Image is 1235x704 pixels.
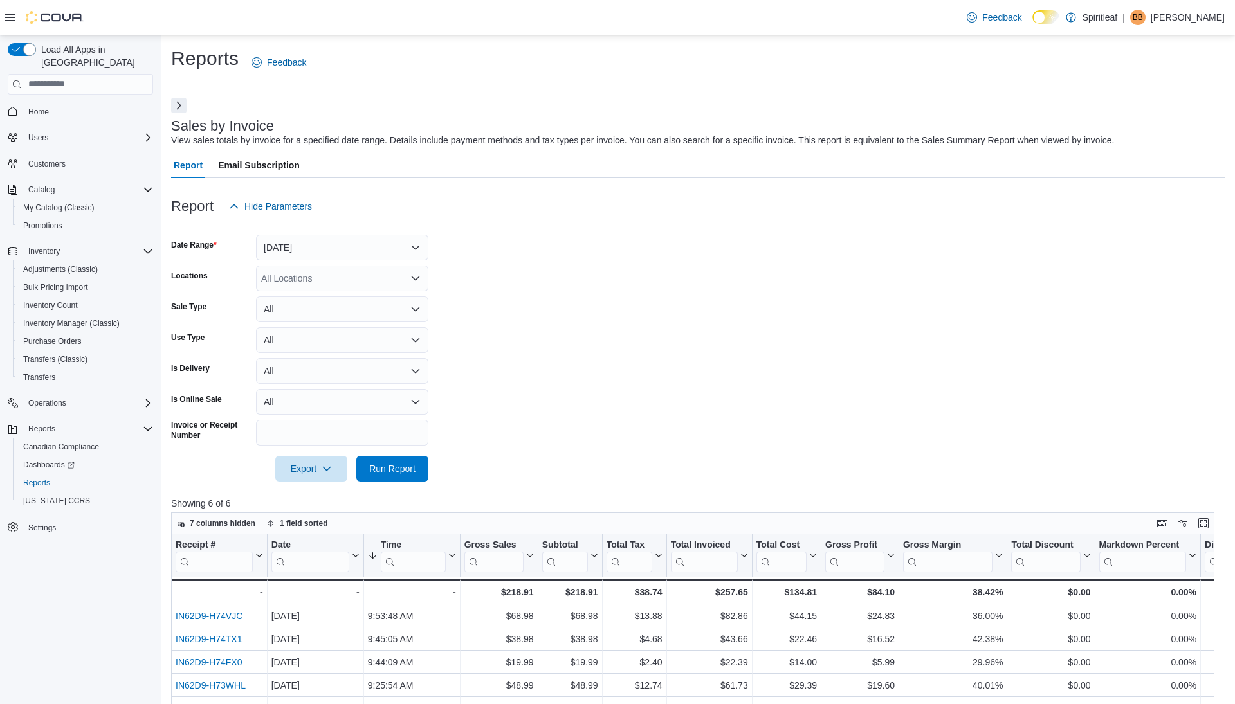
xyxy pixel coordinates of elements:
div: 0.00% [1099,654,1196,670]
button: Total Discount [1011,539,1090,572]
span: Run Report [369,462,416,475]
label: Use Type [171,332,205,343]
div: [DATE] [271,608,360,624]
button: Inventory Count [13,296,158,314]
div: Total Tax [607,539,652,572]
a: [US_STATE] CCRS [18,493,95,509]
label: Locations [171,271,208,281]
button: Export [275,456,347,482]
button: Reports [13,474,158,492]
div: $2.40 [607,654,663,670]
button: 1 field sorted [262,516,333,531]
label: Is Delivery [171,363,210,374]
div: Gross Margin [903,539,993,572]
a: Transfers [18,370,60,385]
div: Gross Sales [464,539,524,572]
button: Total Cost [756,539,817,572]
div: Markdown Percent [1099,539,1186,551]
div: Subtotal [542,539,588,572]
h3: Sales by Invoice [171,118,274,134]
button: [US_STATE] CCRS [13,492,158,510]
span: Promotions [18,218,153,233]
button: Next [171,98,187,113]
div: Total Discount [1011,539,1080,551]
span: Transfers [18,370,153,385]
a: Home [23,104,54,120]
label: Date Range [171,240,217,250]
span: Adjustments (Classic) [18,262,153,277]
a: Inventory Manager (Classic) [18,316,125,331]
a: Transfers (Classic) [18,352,93,367]
div: $22.46 [756,631,817,647]
span: Promotions [23,221,62,231]
a: Bulk Pricing Import [18,280,93,295]
span: Home [28,107,49,117]
button: Inventory [23,244,65,259]
span: Purchase Orders [23,336,82,347]
button: Bulk Pricing Import [13,278,158,296]
span: Dashboards [18,457,153,473]
a: Canadian Compliance [18,439,104,455]
span: Bulk Pricing Import [18,280,153,295]
div: 0.00% [1099,608,1196,624]
button: Gross Margin [903,539,1003,572]
span: Hide Parameters [244,200,312,213]
div: Gross Profit [825,539,884,551]
div: - [271,584,360,600]
span: Inventory Count [18,298,153,313]
div: Date [271,539,349,572]
button: Inventory [3,242,158,260]
div: $24.83 [825,608,895,624]
div: Total Invoiced [671,539,738,551]
div: 38.42% [903,584,1003,600]
a: Dashboards [13,456,158,474]
a: Reports [18,475,55,491]
span: Bulk Pricing Import [23,282,88,293]
button: Catalog [23,182,60,197]
div: $44.15 [756,608,817,624]
div: $19.60 [825,678,895,693]
div: $218.91 [542,584,598,600]
span: Adjustments (Classic) [23,264,98,275]
button: Operations [3,394,158,412]
span: Inventory [28,246,60,257]
div: $48.99 [542,678,598,693]
span: 1 field sorted [280,518,328,528]
button: All [256,296,428,322]
button: All [256,358,428,384]
a: Feedback [246,50,311,75]
span: Canadian Compliance [18,439,153,455]
div: Total Discount [1011,539,1080,572]
p: | [1122,10,1125,25]
span: Inventory Manager (Classic) [18,316,153,331]
span: Inventory [23,244,153,259]
span: 7 columns hidden [190,518,255,528]
a: Inventory Count [18,298,83,313]
div: Total Invoiced [671,539,738,572]
a: IN62D9-H74FX0 [176,657,242,667]
button: Transfers (Classic) [13,350,158,368]
button: All [256,327,428,353]
button: Users [3,129,158,147]
h3: Report [171,199,214,214]
button: Home [3,102,158,121]
button: Reports [3,420,158,438]
a: Settings [23,520,61,536]
span: Transfers [23,372,55,383]
div: $38.74 [607,584,663,600]
span: Report [174,152,203,178]
div: $48.99 [464,678,534,693]
button: 7 columns hidden [172,516,261,531]
div: $4.68 [607,631,663,647]
div: $0.00 [1011,584,1090,600]
a: Promotions [18,218,68,233]
button: All [256,389,428,415]
label: Sale Type [171,302,206,312]
button: Date [271,539,360,572]
div: $0.00 [1011,631,1090,647]
div: $43.66 [671,631,748,647]
button: Settings [3,518,158,536]
div: $14.00 [756,654,817,670]
button: Inventory Manager (Classic) [13,314,158,332]
button: Enter fullscreen [1196,516,1211,531]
